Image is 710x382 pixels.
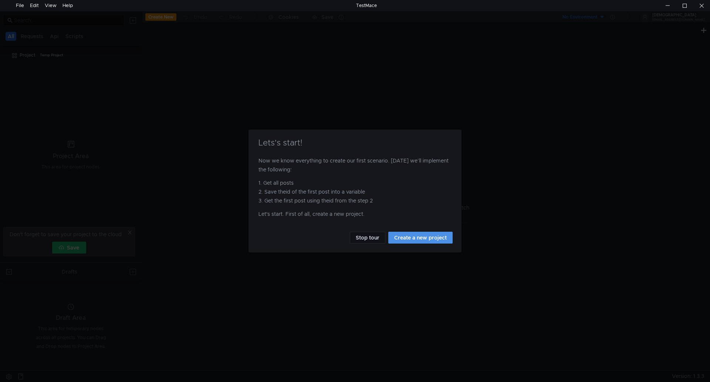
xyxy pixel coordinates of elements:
h4: Lets's start! [257,138,453,147]
p: Let's start. First of all, create a new project. [258,210,452,223]
li: Get the first post using the from the step 2 [258,196,452,205]
span: id [329,197,335,204]
span: id [286,188,292,195]
p: Now we know everything to create our first scenario. [DATE] we’ll implement the following: [258,156,452,178]
li: Get all posts [258,178,452,187]
li: Save the of the first post into a variable [258,187,452,196]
